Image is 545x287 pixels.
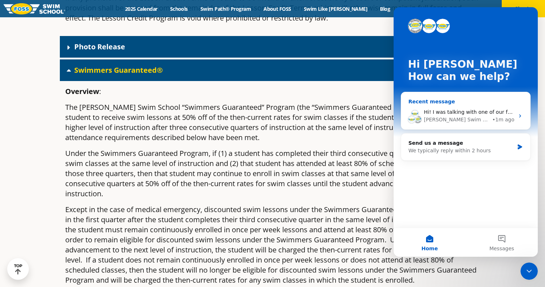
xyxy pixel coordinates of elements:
a: Schools [164,5,194,12]
span: Messages [96,239,121,244]
a: Swim Like [PERSON_NAME] [297,5,374,12]
div: Swimmers Guaranteed® [60,59,485,81]
a: Swim Path® Program [194,5,257,12]
div: Photo Release [60,36,485,58]
div: • 1m ago [99,109,121,116]
a: Swimmers Guaranteed® [74,65,163,75]
div: Send us a message [15,132,120,140]
p: Under the Swimmers Guaranteed Program, if (1) a student has completed their third consecutive qua... [65,148,480,199]
div: We typically reply within 2 hours [15,140,120,147]
div: [PERSON_NAME] Swim School [30,109,97,116]
span: Home [28,239,44,244]
a: Photo Release [74,42,125,51]
a: Careers [396,5,426,12]
button: Messages [72,221,144,250]
p: : [65,86,480,97]
iframe: Intercom live chat [520,263,538,280]
img: FOSS Swim School Logo [4,3,65,14]
iframe: Intercom live chat [394,7,538,257]
p: The [PERSON_NAME] Swim School “Swimmers Guaranteed” Program (the “Swimmers Guaranteed Program”) a... [65,102,480,143]
strong: Overview [65,86,99,96]
a: 2025 Calendar [119,5,164,12]
div: Send us a messageWe typically reply within 2 hours [7,126,137,153]
a: About FOSS [257,5,298,12]
div: TOP [14,264,22,275]
p: Except in the case of medical emergency, discounted swim lessons under the Swimmers Guaranteed Pr... [65,205,480,285]
a: Blog [374,5,396,12]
